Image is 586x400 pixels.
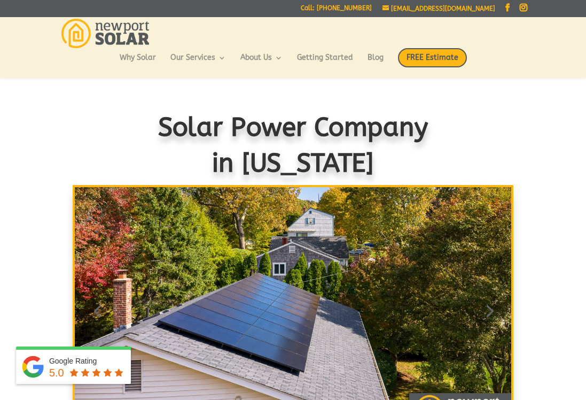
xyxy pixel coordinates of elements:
a: About Us [240,54,283,72]
a: Getting Started [297,54,353,72]
img: Newport Solar | Solar Energy Optimized. [61,19,150,48]
a: Why Solar [120,54,156,72]
span: FREE Estimate [398,48,467,67]
span: Solar Power Company in [US_STATE] [158,112,428,178]
a: Blog [368,54,384,72]
a: Our Services [170,54,226,72]
a: FREE Estimate [398,48,467,78]
span: 5.0 [49,367,64,379]
a: Call: [PHONE_NUMBER] [301,5,372,16]
a: [EMAIL_ADDRESS][DOMAIN_NAME] [382,5,495,12]
div: Google Rating [49,356,126,366]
